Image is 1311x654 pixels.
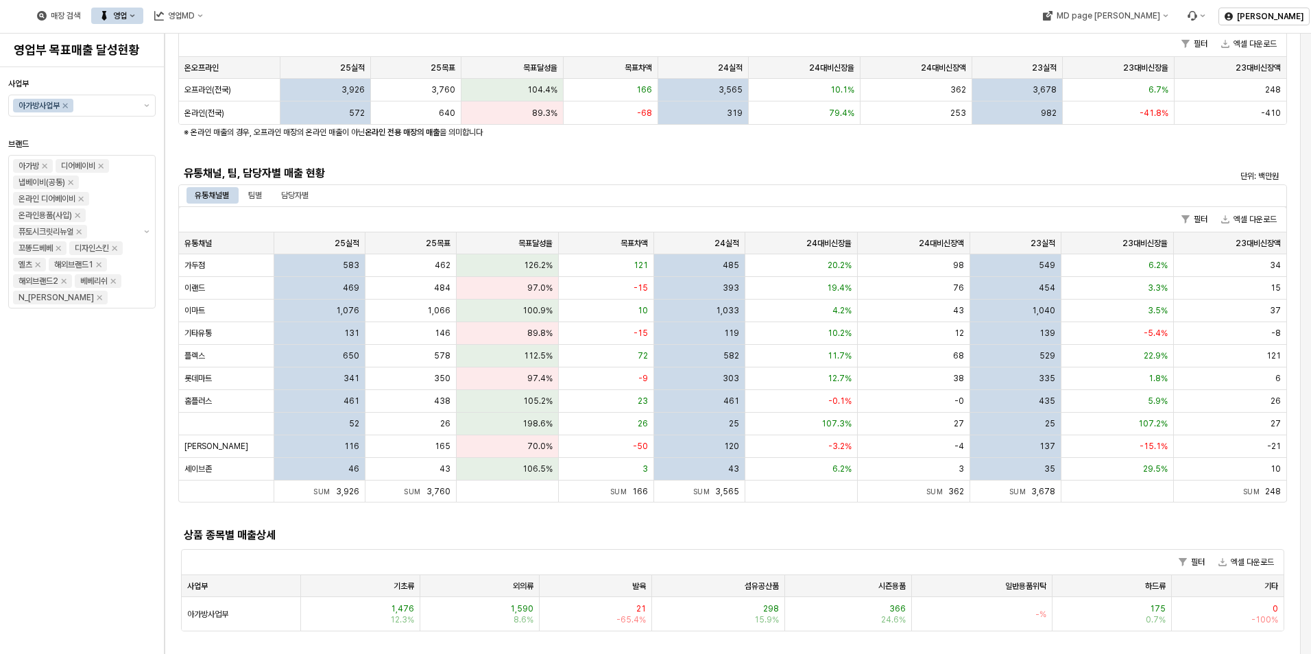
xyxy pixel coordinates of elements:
[97,295,102,300] div: Remove N_이야이야오
[638,373,648,384] span: -9
[184,260,205,271] span: 가두점
[1179,8,1213,24] div: Menu item 6
[1271,328,1281,339] span: -8
[35,262,40,267] div: Remove 엘츠
[1243,487,1266,496] span: Sum
[426,238,450,249] span: 25목표
[1270,260,1281,271] span: 34
[1265,487,1281,496] span: 248
[524,260,553,271] span: 126.2%
[828,260,852,271] span: 20.2%
[61,278,67,284] div: Remove 해외브랜드2
[1218,8,1310,25] button: [PERSON_NAME]
[830,84,854,95] span: 10.1%
[341,84,365,95] span: 3,926
[184,238,212,249] span: 유통채널
[19,274,58,288] div: 해외브랜드2
[313,487,336,496] span: Sum
[439,108,455,119] span: 640
[621,238,648,249] span: 목표차액
[1039,260,1055,271] span: 549
[953,305,964,316] span: 43
[1018,170,1279,182] p: 단위: 백만원
[184,350,205,361] span: 플렉스
[1039,328,1055,339] span: 139
[954,396,964,407] span: -0
[56,245,61,251] div: Remove 꼬똥드베베
[344,441,359,452] span: 116
[19,99,60,112] div: 아가방사업부
[1140,441,1168,452] span: -15.1%
[431,62,455,73] span: 25목표
[1251,614,1278,625] span: -100%
[954,418,964,429] span: 27
[336,487,359,496] span: 3,926
[19,241,53,255] div: 꼬똥드베베
[340,62,365,73] span: 25실적
[348,463,359,474] span: 46
[878,581,906,592] span: 시즌용품
[184,108,224,119] span: 온라인(전국)
[1144,350,1168,361] span: 22.9%
[881,614,906,625] span: 24.6%
[954,328,964,339] span: 12
[51,11,80,21] div: 매장 검색
[832,305,852,316] span: 4.2%
[719,84,743,95] span: 3,565
[522,463,553,474] span: 106.5%
[184,84,231,95] span: 오프라인(전국)
[513,581,533,592] span: 외의류
[518,238,553,249] span: 목표달성율
[184,373,212,384] span: 롯데마트
[139,95,155,116] button: 제안 사항 표시
[281,187,309,204] div: 담당자별
[435,328,450,339] span: 146
[426,487,450,496] span: 3,760
[523,396,553,407] span: 105.2%
[727,108,743,119] span: 319
[723,282,739,293] span: 393
[76,229,82,234] div: Remove 퓨토시크릿리뉴얼
[1173,554,1210,570] button: 필터
[1148,396,1168,407] span: 5.9%
[19,291,94,304] div: N_[PERSON_NAME]
[187,187,237,204] div: 유통채널별
[821,418,852,429] span: 107.3%
[763,603,779,614] span: 298
[427,305,450,316] span: 1,066
[1031,238,1055,249] span: 23실적
[435,260,450,271] span: 462
[1032,305,1055,316] span: 1,040
[440,463,450,474] span: 43
[1213,554,1279,570] button: 엑셀 다운로드
[431,84,455,95] span: 3,760
[1176,211,1213,228] button: 필터
[1150,603,1166,614] span: 175
[344,328,359,339] span: 131
[1146,614,1166,625] span: 0.7%
[96,262,101,267] div: Remove 해외브랜드1
[728,463,739,474] span: 43
[98,163,104,169] div: Remove 디어베이비
[344,373,359,384] span: 341
[184,529,1005,542] h5: 상품 종목별 매출상세
[1039,350,1055,361] span: 529
[638,418,648,429] span: 26
[1009,487,1032,496] span: Sum
[78,196,84,202] div: Remove 온라인 디어베이비
[112,245,117,251] div: Remove 디자인스킨
[828,441,852,452] span: -3.2%
[723,260,739,271] span: 485
[42,163,47,169] div: Remove 아가방
[184,282,205,293] span: 이랜드
[828,396,852,407] span: -0.1%
[8,139,29,149] span: 브랜드
[184,305,205,316] span: 이마트
[1056,11,1159,21] div: MD page [PERSON_NAME]
[638,350,648,361] span: 72
[718,62,743,73] span: 24실적
[19,208,72,222] div: 온라인용품(사입)
[532,108,557,119] span: 89.3%
[1216,211,1282,228] button: 엑셀 다운로드
[948,487,964,496] span: 362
